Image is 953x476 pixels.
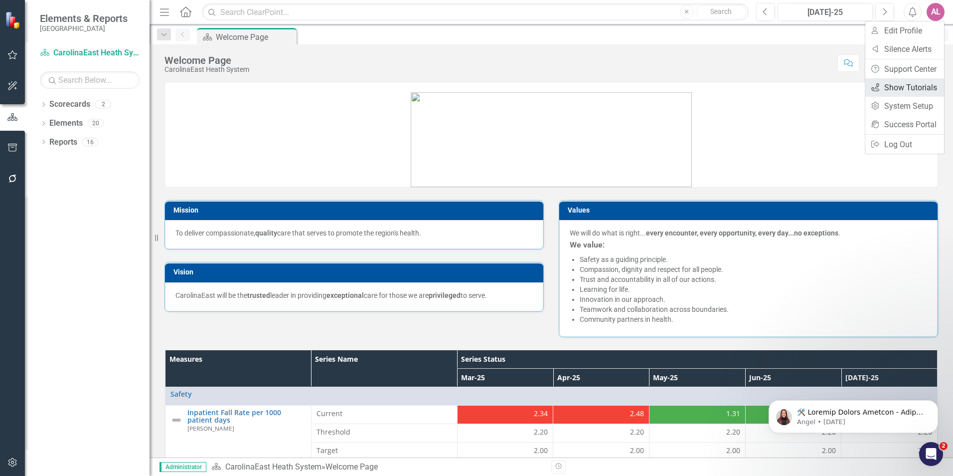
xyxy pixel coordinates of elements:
[40,12,128,24] span: Elements & Reports
[534,409,548,419] span: 2.34
[175,290,533,300] p: CarolinaEast will be the leader in providing care for those we are to serve.
[429,291,461,299] strong: privileged
[225,462,321,472] a: CarolinaEast Heath System
[710,7,732,15] span: Search
[159,462,206,472] span: Administrator
[630,409,644,419] span: 2.48
[326,291,364,299] strong: exceptional
[211,462,544,473] div: »
[325,462,378,472] div: Welcome Page
[865,60,944,78] a: Support Center
[170,414,182,426] img: Not Defined
[202,3,749,21] input: Search ClearPoint...
[919,442,943,466] iframe: Intercom live chat
[457,424,553,442] td: Double-Click to Edit
[255,229,277,237] strong: quality
[49,118,83,129] a: Elements
[726,427,740,437] span: 2.20
[918,446,932,456] span: 2.00
[570,240,927,249] h3: We value:
[865,78,944,97] a: Show Tutorials
[649,424,745,442] td: Double-Click to Edit
[317,446,452,456] span: Target
[49,137,77,148] a: Reports
[247,291,270,299] strong: trusted
[580,314,927,324] li: Community partners in health.
[534,446,548,456] span: 2.00
[649,442,745,461] td: Double-Click to Edit
[580,284,927,294] li: Learning for life.
[580,294,927,304] li: Innovation in our approach.
[865,40,944,58] a: Silence Alerts
[534,427,548,437] span: 2.20
[646,229,838,237] strong: every encounter, every opportunity, every day...no exceptions
[630,427,644,437] span: 2.20
[570,228,927,238] p: We will do what is right... .
[580,274,927,284] li: Trust and accountability in all of our actions.
[311,424,457,442] td: Double-Click to Edit
[754,379,953,449] iframe: Intercom notifications message
[778,3,873,21] button: [DATE]-25
[553,405,649,424] td: Double-Click to Edit
[95,100,111,109] div: 2
[726,446,740,456] span: 2.00
[580,304,927,314] li: Teamwork and collaboration across boundaries.
[580,264,927,274] li: Compassion, dignity and respect for all people.
[311,405,457,424] td: Double-Click to Edit
[173,268,538,276] h3: Vision
[164,66,249,73] div: CarolinaEast Heath System
[187,425,234,432] small: [PERSON_NAME]
[216,31,294,43] div: Welcome Page
[865,115,944,134] a: Success Portal
[745,424,841,442] td: Double-Click to Edit
[5,11,23,29] img: ClearPoint Strategy
[745,442,841,461] td: Double-Click to Edit
[317,427,452,437] span: Threshold
[745,405,841,424] td: Double-Click to Edit
[317,409,452,419] span: Current
[553,442,649,461] td: Double-Click to Edit
[175,228,533,238] p: To deliver compassionate, care that serves to promote the region's health.
[940,442,948,450] span: 2
[40,24,128,32] small: [GEOGRAPHIC_DATA]
[173,207,538,214] h3: Mission
[170,390,932,398] a: Safety
[726,409,740,419] span: 1.31
[865,135,944,154] a: Log Out
[164,55,249,66] div: Welcome Page
[781,6,869,18] div: [DATE]-25
[822,446,836,456] span: 2.00
[165,387,938,405] td: Double-Click to Edit Right Click for Context Menu
[457,405,553,424] td: Double-Click to Edit
[630,446,644,456] span: 2.00
[568,207,933,214] h3: Values
[865,97,944,115] a: System Setup
[82,138,98,146] div: 16
[649,405,745,424] td: Double-Click to Edit
[311,442,457,461] td: Double-Click to Edit
[88,119,104,128] div: 20
[40,47,140,59] a: CarolinaEast Heath System
[841,442,938,461] td: Double-Click to Edit
[580,254,927,264] li: Safety as a guiding principle.
[457,442,553,461] td: Double-Click to Edit
[49,99,90,110] a: Scorecards
[187,409,306,424] a: Inpatient Fall Rate per 1000 patient days
[553,424,649,442] td: Double-Click to Edit
[696,5,746,19] button: Search
[927,3,945,21] button: AL
[411,92,692,187] img: mceclip1.png
[40,71,140,89] input: Search Below...
[865,21,944,40] a: Edit Profile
